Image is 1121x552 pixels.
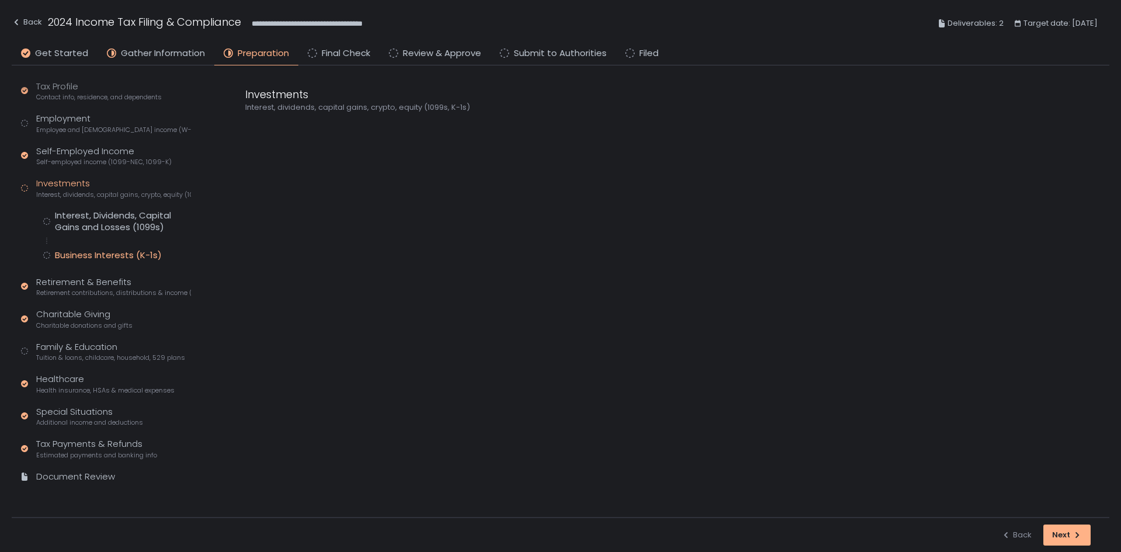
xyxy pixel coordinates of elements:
[36,80,162,102] div: Tax Profile
[322,47,370,60] span: Final Check
[238,47,289,60] span: Preparation
[36,341,185,363] div: Family & Education
[36,93,162,102] span: Contact info, residence, and dependents
[12,15,42,29] div: Back
[1043,525,1091,546] button: Next
[55,210,191,233] div: Interest, Dividends, Capital Gains and Losses (1099s)
[36,386,175,395] span: Health insurance, HSAs & medical expenses
[245,102,806,113] div: Interest, dividends, capital gains, crypto, equity (1099s, K-1s)
[1001,525,1032,546] button: Back
[36,438,157,460] div: Tax Payments & Refunds
[514,47,607,60] span: Submit to Authorities
[36,126,191,134] span: Employee and [DEMOGRAPHIC_DATA] income (W-2s)
[36,451,157,460] span: Estimated payments and banking info
[639,47,659,60] span: Filed
[36,321,133,330] span: Charitable donations and gifts
[36,353,185,362] span: Tuition & loans, childcare, household, 529 plans
[245,86,806,102] div: Investments
[35,47,88,60] span: Get Started
[36,190,191,199] span: Interest, dividends, capital gains, crypto, equity (1099s, K-1s)
[48,14,241,30] h1: 2024 Income Tax Filing & Compliance
[36,418,143,427] span: Additional income and deductions
[36,470,115,484] div: Document Review
[36,177,191,199] div: Investments
[36,145,172,167] div: Self-Employed Income
[1023,16,1098,30] span: Target date: [DATE]
[121,47,205,60] span: Gather Information
[36,373,175,395] div: Healthcare
[1052,530,1082,540] div: Next
[36,308,133,330] div: Charitable Giving
[403,47,481,60] span: Review & Approve
[36,405,143,428] div: Special Situations
[36,112,191,134] div: Employment
[12,14,42,33] button: Back
[55,249,162,261] div: Business Interests (K-1s)
[36,276,191,298] div: Retirement & Benefits
[1001,530,1032,540] div: Back
[36,289,191,297] span: Retirement contributions, distributions & income (1099-R, 5498)
[36,158,172,166] span: Self-employed income (1099-NEC, 1099-K)
[948,16,1004,30] span: Deliverables: 2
